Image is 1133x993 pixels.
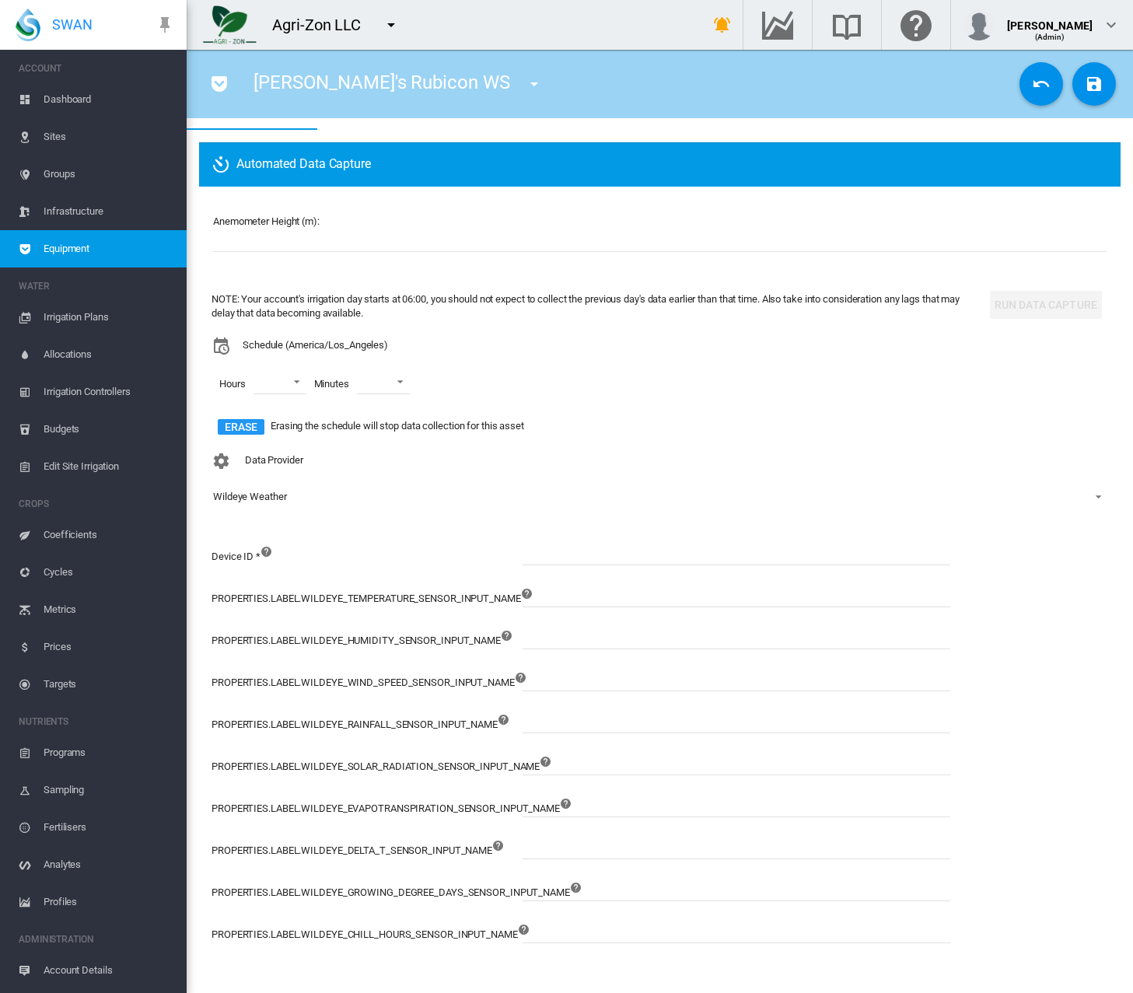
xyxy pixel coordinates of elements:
[523,920,989,962] div: PROPERTIES.HELP.WILDEYE_CHILL_HOURS_SENSOR_INPUT_NAME
[156,16,174,34] md-icon: icon-pin
[212,710,498,752] label: PROPERTIES.LABEL.WILDEYE_RAINFALL_SENSOR_INPUT_NAME
[523,668,989,710] div: PROPERTIES.HELP.WILDEYE_WIND_SPEED_SENSOR_INPUT_NAME
[523,626,989,668] div: PROPERTIES.HELP.WILDEYE_HUMIDITY_SENSOR_INPUT_NAME
[759,16,796,34] md-icon: Go to the Data Hub
[44,952,174,989] span: Account Details
[212,668,515,710] label: PROPERTIES.LABEL.WILDEYE_WIND_SPEED_SENSOR_INPUT_NAME
[306,369,357,399] span: Minutes
[44,628,174,666] span: Prices
[523,542,989,584] div: This can be located in your Wildeye Dashboard, it is the code in brackets next to the Site Name o...
[523,752,989,794] div: PROPERTIES.HELP.WILDEYE_SOLAR_RADIATION_SENSOR_INPUT_NAME
[519,68,550,100] button: icon-menu-down
[212,292,984,320] div: NOTE: Your account's irrigation day starts at 06:00, you should not expect to collect the previou...
[210,75,229,93] md-icon: icon-pocket
[501,626,519,645] md-icon: PROPERTIES.HELP.WILDEYE_HUMIDITY_SENSOR_INPUT_NAME
[261,542,279,561] md-icon: This can be located in your Wildeye Dashboard, it is the code in brackets next to the Site Name o...
[212,626,501,668] label: PROPERTIES.LABEL.WILDEYE_HUMIDITY_SENSOR_INPUT_NAME
[518,920,537,939] md-icon: PROPERTIES.HELP.WILDEYE_CHILL_HOURS_SENSOR_INPUT_NAME
[44,516,174,554] span: Coefficients
[212,920,518,962] label: PROPERTIES.LABEL.WILDEYE_CHILL_HOURS_SENSOR_INPUT_NAME
[44,118,174,156] span: Sites
[515,668,533,687] md-icon: PROPERTIES.HELP.WILDEYE_WIND_SPEED_SENSOR_INPUT_NAME
[254,72,509,93] span: [PERSON_NAME]'s Rubicon WS
[271,419,524,433] span: Erasing the schedule will stop data collection for this asset
[52,15,93,34] span: SWAN
[44,883,174,921] span: Profiles
[212,794,560,836] label: PROPERTIES.LABEL.WILDEYE_EVAPOTRANSPIRATION_SENSOR_INPUT_NAME
[212,337,230,355] md-icon: icon-calendar-clock
[44,448,174,485] span: Edit Site Irrigation
[16,9,40,41] img: SWAN-Landscape-Logo-Colour-drop.png
[44,846,174,883] span: Analytes
[1019,62,1063,106] button: Cancel Changes
[523,794,989,836] div: PROPERTIES.HELP.WILDEYE_EVAPOTRANSPIRATION_SENSOR_INPUT_NAME
[1102,16,1121,34] md-icon: icon-chevron-down
[204,68,235,100] button: icon-pocket
[19,56,174,81] span: ACCOUNT
[523,584,989,626] div: PROPERTIES.HELP.WILDEYE_TEMPERATURE_SENSOR_INPUT_NAME
[897,16,935,34] md-icon: Click here for help
[44,193,174,230] span: Infrastructure
[44,554,174,591] span: Cycles
[1032,75,1051,93] md-icon: icon-undo
[19,491,174,516] span: CROPS
[498,710,516,729] md-icon: PROPERTIES.HELP.WILDEYE_RAINFALL_SENSOR_INPUT_NAME
[212,156,236,174] md-icon: icon-camera-timer
[213,215,320,227] md-label: Anemometer Height (m):
[990,291,1102,319] button: Run Data Capture
[19,274,174,299] span: WATER
[243,338,388,352] span: Schedule (America/Los_Angeles)
[44,299,174,336] span: Irrigation Plans
[44,591,174,628] span: Metrics
[521,584,540,603] md-icon: PROPERTIES.HELP.WILDEYE_TEMPERATURE_SENSOR_INPUT_NAME
[44,336,174,373] span: Allocations
[19,709,174,734] span: NUTRIENTS
[44,411,174,448] span: Budgets
[212,836,492,878] label: PROPERTIES.LABEL.WILDEYE_DELTA_T_SENSOR_INPUT_NAME
[212,486,1108,509] md-select: Configuration: Wildeye Weather
[44,373,174,411] span: Irrigation Controllers
[1085,75,1103,93] md-icon: icon-content-save
[523,878,989,920] div: PROPERTIES.HELP.WILDEYE_GROWING_DEGREE_DAYS_SENSOR_INPUT_NAME
[382,16,400,34] md-icon: icon-menu-down
[492,836,511,855] md-icon: PROPERTIES.HELP.WILDEYE_DELTA_T_SENSOR_INPUT_NAME
[212,542,261,584] label: Device ID *
[44,771,174,809] span: Sampling
[828,16,865,34] md-icon: Search the knowledge base
[707,9,738,40] button: icon-bell-ring
[1072,62,1116,106] button: Save Changes
[212,452,230,470] md-icon: icon-cog
[272,14,375,36] div: Agri-Zon LLC
[523,710,989,752] div: PROPERTIES.HELP.WILDEYE_RAINFALL_SENSOR_INPUT_NAME
[213,491,287,502] div: Wildeye Weather
[19,927,174,952] span: ADMINISTRATION
[376,9,407,40] button: icon-menu-down
[1007,12,1093,27] div: [PERSON_NAME]
[245,454,303,466] span: Data Provider
[212,369,254,399] span: Hours
[212,584,521,626] label: PROPERTIES.LABEL.WILDEYE_TEMPERATURE_SENSOR_INPUT_NAME
[44,230,174,267] span: Equipment
[212,752,540,794] label: PROPERTIES.LABEL.WILDEYE_SOLAR_RADIATION_SENSOR_INPUT_NAME
[44,809,174,846] span: Fertilisers
[44,156,174,193] span: Groups
[713,16,732,34] md-icon: icon-bell-ring
[44,666,174,703] span: Targets
[212,878,570,920] label: PROPERTIES.LABEL.WILDEYE_GROWING_DEGREE_DAYS_SENSOR_INPUT_NAME
[963,9,995,40] img: profile.jpg
[44,81,174,118] span: Dashboard
[1035,33,1065,41] span: (Admin)
[218,419,264,435] button: Erase
[212,156,371,174] span: Automated Data Capture
[525,75,544,93] md-icon: icon-menu-down
[523,836,989,878] div: PROPERTIES.HELP.WILDEYE_DELTA_T_SENSOR_INPUT_NAME
[203,5,257,44] img: 7FicoSLW9yRjj7F2+0uvjPufP+ga39vogPu+G1+wvBtcm3fNv859aGr42DJ5pXiEAAAAAAAAAAAAAAAAAAAAAAAAAAAAAAAAA...
[44,734,174,771] span: Programs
